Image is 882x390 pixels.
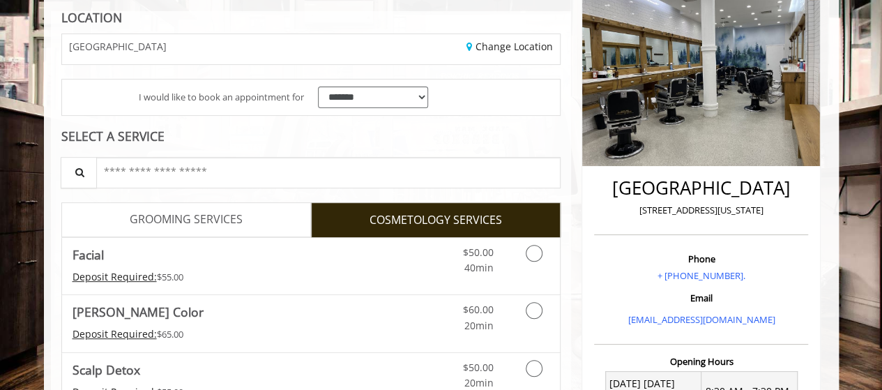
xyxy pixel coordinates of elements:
[464,261,493,274] span: 40min
[73,270,157,283] span: This service needs some Advance to be paid before we block your appointment
[73,360,140,380] b: Scalp Detox
[598,203,805,218] p: [STREET_ADDRESS][US_STATE]
[462,303,493,316] span: $60.00
[464,376,493,389] span: 20min
[73,327,353,342] div: $65.00
[370,211,502,230] span: COSMETOLOGY SERVICES
[61,9,122,26] b: LOCATION
[61,157,97,188] button: Service Search
[594,357,808,366] h3: Opening Hours
[61,130,561,143] div: SELECT A SERVICE
[73,327,157,340] span: This service needs some Advance to be paid before we block your appointment
[73,269,353,285] div: $55.00
[598,254,805,264] h3: Phone
[69,41,167,52] span: [GEOGRAPHIC_DATA]
[598,293,805,303] h3: Email
[73,302,204,322] b: [PERSON_NAME] Color
[139,90,304,105] span: I would like to book an appointment for
[462,246,493,259] span: $50.00
[657,269,745,282] a: + [PHONE_NUMBER].
[598,178,805,198] h2: [GEOGRAPHIC_DATA]
[73,245,104,264] b: Facial
[628,313,775,326] a: [EMAIL_ADDRESS][DOMAIN_NAME]
[464,319,493,332] span: 20min
[462,361,493,374] span: $50.00
[130,211,243,229] span: GROOMING SERVICES
[466,40,553,53] a: Change Location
